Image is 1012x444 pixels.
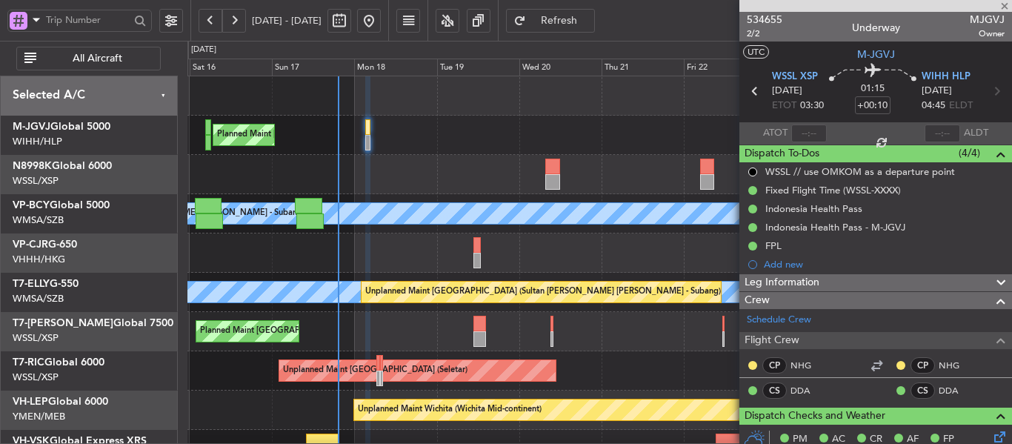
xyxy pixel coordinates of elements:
[745,292,770,309] span: Crew
[13,397,108,407] a: VH-LEPGlobal 6000
[13,135,62,148] a: WIHH/HLP
[939,384,972,397] a: DDA
[437,59,519,76] div: Tue 19
[46,9,130,31] input: Trip Number
[39,53,156,64] span: All Aircraft
[13,279,79,289] a: T7-ELLYG-550
[747,12,782,27] span: 534655
[602,59,684,76] div: Thu 21
[745,274,819,291] span: Leg Information
[939,359,972,372] a: NHG
[762,382,787,399] div: CS
[970,27,1005,40] span: Owner
[763,126,788,141] span: ATOT
[200,320,374,342] div: Planned Maint [GEOGRAPHIC_DATA] (Seletar)
[13,357,44,368] span: T7-RIC
[13,122,110,132] a: M-JGVJGlobal 5000
[13,200,110,211] a: VP-BCYGlobal 5000
[506,9,595,33] button: Refresh
[922,99,945,113] span: 04:45
[13,239,77,250] a: VP-CJRG-650
[13,161,112,171] a: N8998KGlobal 6000
[13,292,64,305] a: WMSA/SZB
[911,357,935,374] div: CP
[911,382,935,399] div: CS
[191,44,216,56] div: [DATE]
[745,332,799,349] span: Flight Crew
[772,99,796,113] span: ETOT
[745,408,885,425] span: Dispatch Checks and Weather
[358,399,542,421] div: Unplanned Maint Wichita (Wichita Mid-continent)
[529,16,590,26] span: Refresh
[800,99,824,113] span: 03:30
[13,410,65,423] a: YMEN/MEB
[922,70,971,85] span: WIHH HLP
[747,27,782,40] span: 2/2
[765,184,901,196] div: Fixed Flight Time (WSSL-XXXX)
[519,59,602,76] div: Wed 20
[765,202,862,215] div: Indonesia Health Pass
[272,59,354,76] div: Sun 17
[762,357,787,374] div: CP
[765,221,905,233] div: Indonesia Health Pass - M-JGVJ
[949,99,973,113] span: ELDT
[765,239,782,252] div: FPL
[964,126,988,141] span: ALDT
[365,281,721,303] div: Unplanned Maint [GEOGRAPHIC_DATA] (Sultan [PERSON_NAME] [PERSON_NAME] - Subang)
[743,45,769,59] button: UTC
[13,239,48,250] span: VP-CJR
[354,59,436,76] div: Mon 18
[922,84,952,99] span: [DATE]
[13,279,50,289] span: T7-ELLY
[13,318,173,328] a: T7-[PERSON_NAME]Global 7500
[13,397,48,407] span: VH-LEP
[13,371,59,384] a: WSSL/XSP
[13,253,65,266] a: VHHH/HKG
[13,213,64,227] a: WMSA/SZB
[970,12,1005,27] span: MJGVJ
[790,384,824,397] a: DDA
[790,359,824,372] a: NHG
[283,359,467,382] div: Unplanned Maint [GEOGRAPHIC_DATA] (Seletar)
[764,258,1005,271] div: Add new
[684,59,766,76] div: Fri 22
[772,84,802,99] span: [DATE]
[13,122,50,132] span: M-JGVJ
[861,82,885,96] span: 01:15
[747,313,811,328] a: Schedule Crew
[959,145,980,161] span: (4/4)
[13,331,59,345] a: WSSL/XSP
[745,145,819,162] span: Dispatch To-Dos
[217,124,391,146] div: Planned Maint [GEOGRAPHIC_DATA] (Seletar)
[857,47,895,62] span: M-JGVJ
[13,161,52,171] span: N8998K
[252,14,322,27] span: [DATE] - [DATE]
[13,200,50,211] span: VP-BCY
[13,174,59,188] a: WSSL/XSP
[190,59,272,76] div: Sat 16
[765,165,955,178] div: WSSL // use OMKOM as a departure point
[16,47,161,70] button: All Aircraft
[13,318,113,328] span: T7-[PERSON_NAME]
[852,20,900,36] div: Underway
[772,70,818,85] span: WSSL XSP
[13,357,104,368] a: T7-RICGlobal 6000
